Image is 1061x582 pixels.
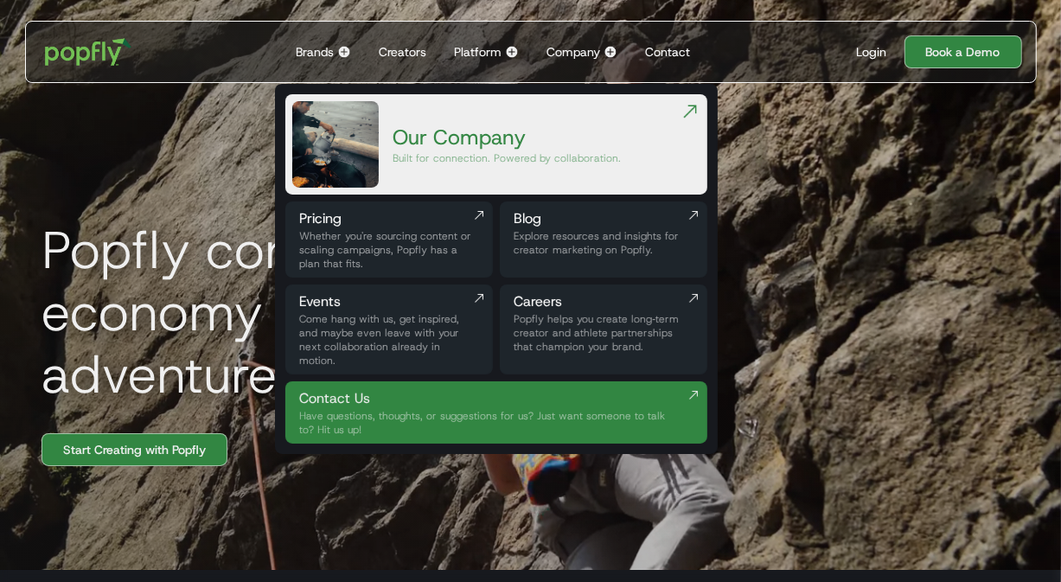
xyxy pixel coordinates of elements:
[299,208,479,229] div: Pricing
[454,43,502,61] div: Platform
[500,201,707,278] a: BlogExplore resources and insights for creator marketing on Popfly.
[393,124,621,151] div: Our Company
[299,291,479,312] div: Events
[904,35,1022,68] a: Book a Demo
[850,43,894,61] a: Login
[514,291,693,312] div: Careers
[285,285,493,374] a: EventsCome hang with us, get inspired, and maybe even leave with your next collaboration already ...
[514,229,693,257] div: Explore resources and insights for creator marketing on Popfly.
[299,312,479,368] div: Come hang with us, get inspired, and maybe even leave with your next collaboration already in mot...
[28,219,771,406] h1: Popfly connects the creator economy to outdoor + adventure brands
[393,151,621,165] div: Built for connection. Powered by collaboration.
[645,43,690,61] div: Contact
[379,43,426,61] div: Creators
[638,22,697,82] a: Contact
[285,201,493,278] a: PricingWhether you're sourcing content or scaling campaigns, Popfly has a plan that fits.
[296,43,334,61] div: Brands
[42,433,227,466] a: Start Creating with Popfly
[514,312,693,354] div: Popfly helps you create long‑term creator and athlete partnerships that champion your brand.
[299,229,479,271] div: Whether you're sourcing content or scaling campaigns, Popfly has a plan that fits.
[857,43,887,61] div: Login
[285,381,707,444] a: Contact UsHave questions, thoughts, or suggestions for us? Just want someone to talk to? Hit us up!
[500,285,707,374] a: CareersPopfly helps you create long‑term creator and athlete partnerships that champion your brand.
[299,409,680,437] div: Have questions, thoughts, or suggestions for us? Just want someone to talk to? Hit us up!
[33,26,144,78] a: home
[372,22,433,82] a: Creators
[285,94,707,195] a: Our CompanyBuilt for connection. Powered by collaboration.
[299,388,680,409] div: Contact Us
[546,43,600,61] div: Company
[514,208,693,229] div: Blog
